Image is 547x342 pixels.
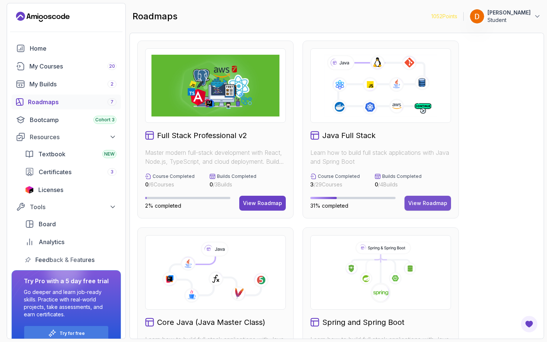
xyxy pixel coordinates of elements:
div: Roadmaps [28,98,116,106]
a: Try for free [60,330,85,336]
p: [PERSON_NAME] [487,9,531,16]
h2: Full Stack Professional v2 [157,130,247,141]
a: builds [12,77,121,92]
button: Try for free [24,326,109,341]
span: 31% completed [310,202,348,209]
img: Full Stack Professional v2 [151,55,279,116]
span: 0 [375,181,378,188]
span: 3 [310,181,314,188]
div: My Builds [29,80,116,89]
a: roadmaps [12,95,121,109]
p: Course Completed [318,173,360,179]
button: Resources [12,130,121,144]
a: analytics [20,234,121,249]
span: 2% completed [145,202,181,209]
a: board [20,217,121,231]
span: Licenses [38,185,63,194]
span: NEW [104,151,115,157]
div: Resources [30,132,116,141]
span: Feedback & Features [35,255,95,264]
span: 7 [111,99,113,105]
button: Open Feedback Button [520,315,538,333]
a: bootcamp [12,112,121,127]
span: 0 [209,181,213,188]
span: Cohort 3 [95,117,115,123]
div: View Roadmap [408,199,447,207]
p: / 4 Builds [375,181,422,188]
h2: Spring and Spring Boot [322,317,404,327]
a: certificates [20,164,121,179]
p: Go deeper and learn job-ready skills. Practice with real-world projects, take assessments, and ea... [24,288,109,318]
p: Builds Completed [382,173,422,179]
button: View Roadmap [404,196,451,211]
p: Builds Completed [217,173,256,179]
p: Master modern full-stack development with React, Node.js, TypeScript, and cloud deployment. Build... [145,148,286,166]
span: Certificates [39,167,71,176]
a: home [12,41,121,56]
span: Textbook [38,150,65,159]
div: My Courses [29,62,116,71]
a: licenses [20,182,121,197]
span: Analytics [39,237,64,246]
p: Student [487,16,531,24]
span: 3 [111,169,113,175]
img: user profile image [470,9,484,23]
p: / 3 Builds [209,181,256,188]
a: feedback [20,252,121,267]
div: View Roadmap [243,199,282,207]
p: / 6 Courses [145,181,195,188]
span: 2 [111,81,113,87]
a: courses [12,59,121,74]
div: Bootcamp [30,115,116,124]
img: jetbrains icon [25,186,34,194]
h2: Java Full Stack [322,130,375,141]
h2: roadmaps [132,10,177,22]
p: / 29 Courses [310,181,360,188]
button: user profile image[PERSON_NAME]Student [470,9,541,24]
p: 1052 Points [431,13,457,20]
button: Tools [12,200,121,214]
span: 20 [109,63,115,69]
button: View Roadmap [239,196,286,211]
h2: Core Java (Java Master Class) [157,317,265,327]
a: Landing page [16,11,70,23]
p: Course Completed [153,173,195,179]
p: Learn how to build full stack applications with Java and Spring Boot [310,148,451,166]
a: textbook [20,147,121,162]
span: 0 [145,181,148,188]
span: Board [39,220,56,228]
div: Tools [30,202,116,211]
div: Home [30,44,116,53]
